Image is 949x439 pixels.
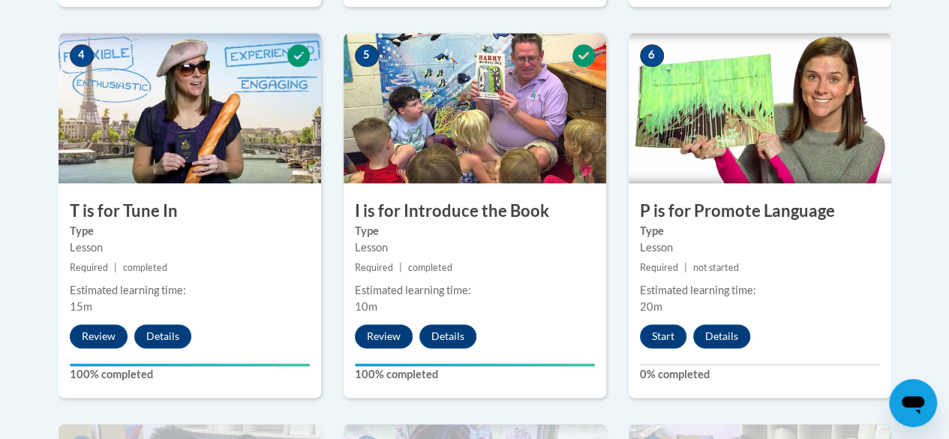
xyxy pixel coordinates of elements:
[419,324,476,348] button: Details
[344,200,606,223] h3: I is for Introduce the Book
[399,262,402,273] span: |
[70,324,128,348] button: Review
[684,262,687,273] span: |
[889,379,937,427] iframe: Button to launch messaging window
[59,200,321,223] h3: T is for Tune In
[640,282,880,299] div: Estimated learning time:
[355,223,595,239] label: Type
[114,262,117,273] span: |
[344,33,606,183] img: Course Image
[640,300,662,313] span: 20m
[355,363,595,366] div: Your progress
[693,262,739,273] span: not started
[134,324,191,348] button: Details
[70,363,310,366] div: Your progress
[70,223,310,239] label: Type
[640,239,880,256] div: Lesson
[355,44,379,67] span: 5
[640,223,880,239] label: Type
[355,262,393,273] span: Required
[70,262,108,273] span: Required
[70,300,92,313] span: 15m
[640,366,880,383] label: 0% completed
[629,33,891,183] img: Course Image
[408,262,452,273] span: completed
[640,324,686,348] button: Start
[629,200,891,223] h3: P is for Promote Language
[355,239,595,256] div: Lesson
[70,366,310,383] label: 100% completed
[70,282,310,299] div: Estimated learning time:
[355,324,413,348] button: Review
[693,324,750,348] button: Details
[70,44,94,67] span: 4
[70,239,310,256] div: Lesson
[640,44,664,67] span: 6
[59,33,321,183] img: Course Image
[355,282,595,299] div: Estimated learning time:
[355,366,595,383] label: 100% completed
[355,300,377,313] span: 10m
[640,262,678,273] span: Required
[123,262,167,273] span: completed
